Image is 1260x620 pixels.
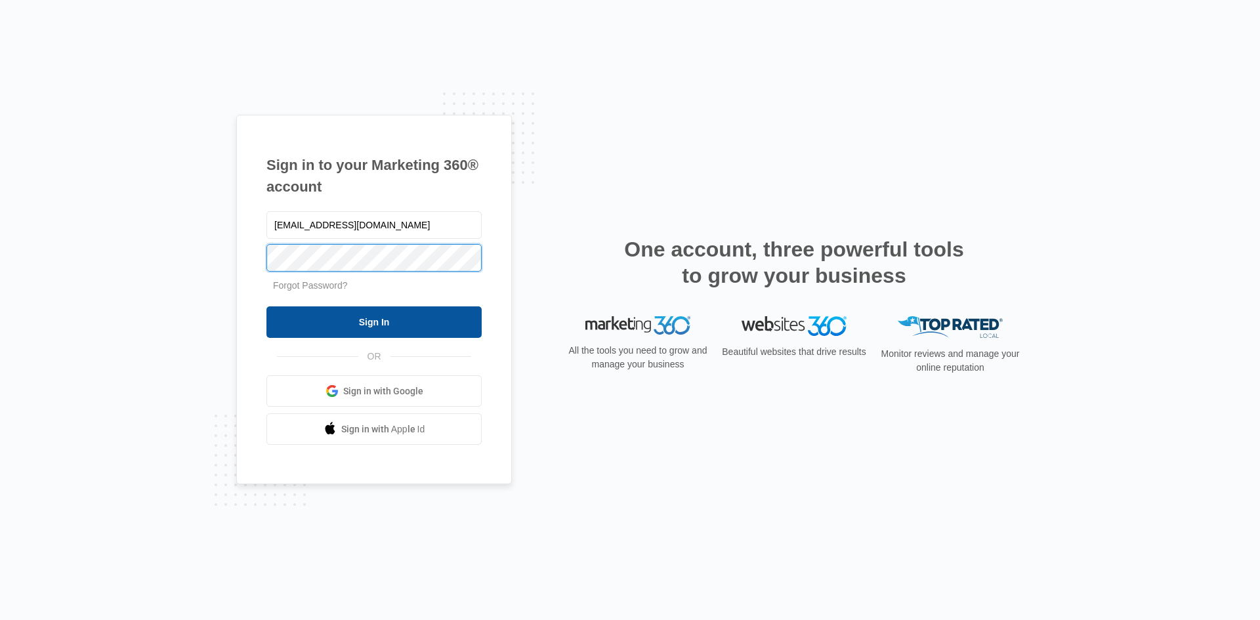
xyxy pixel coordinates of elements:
span: Sign in with Google [343,384,423,398]
a: Forgot Password? [273,280,348,291]
span: Sign in with Apple Id [341,423,425,436]
h2: One account, three powerful tools to grow your business [620,236,968,289]
a: Sign in with Google [266,375,482,407]
p: All the tools you need to grow and manage your business [564,344,711,371]
input: Email [266,211,482,239]
img: Websites 360 [742,316,847,335]
img: Top Rated Local [898,316,1003,338]
span: OR [358,350,390,363]
p: Monitor reviews and manage your online reputation [877,347,1024,375]
input: Sign In [266,306,482,338]
img: Marketing 360 [585,316,690,335]
a: Sign in with Apple Id [266,413,482,445]
p: Beautiful websites that drive results [721,345,868,359]
h1: Sign in to your Marketing 360® account [266,154,482,197]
